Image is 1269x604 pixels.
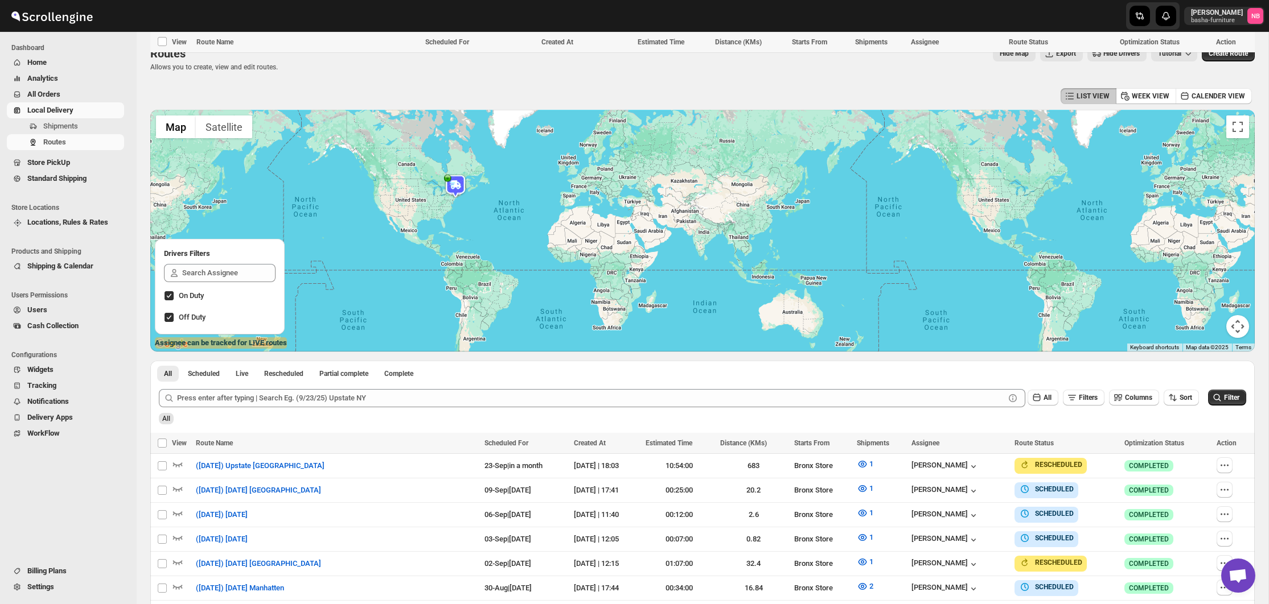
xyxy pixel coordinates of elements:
div: 683 [720,460,787,471]
button: 1 [850,479,880,498]
span: Products and Shipping [11,247,129,256]
span: Complete [384,369,413,378]
span: Widgets [27,365,54,374]
div: 2.6 [720,509,787,520]
b: RESCHEDULED [1035,559,1082,566]
span: Store Locations [11,203,129,212]
span: Scheduled For [425,38,469,46]
label: Assignee can be tracked for LIVE routes [155,337,287,349]
button: Settings [7,579,124,595]
img: Google [153,337,191,351]
span: Delivery Apps [27,413,73,421]
button: Billing Plans [7,563,124,579]
span: All [162,415,170,423]
span: Map data ©2025 [1186,344,1229,350]
div: 00:34:00 [646,582,713,594]
button: Home [7,55,124,71]
button: Widgets [7,362,124,378]
span: Cash Collection [27,321,79,330]
span: 23-Sep | in a month [484,461,543,470]
span: Scheduled [188,369,220,378]
span: Hide Drivers [1103,49,1140,58]
div: 32.4 [720,558,787,569]
b: SCHEDULED [1035,583,1074,591]
button: Sort [1164,390,1199,406]
b: SCHEDULED [1035,510,1074,518]
button: Analytics [7,71,124,86]
span: Store PickUp [27,158,70,167]
span: Route Name [196,439,233,447]
a: Open this area in Google Maps (opens a new window) [153,337,191,351]
button: ([DATE]) [DATE] Manhatten [189,579,291,597]
button: SCHEDULED [1019,483,1074,495]
span: All Orders [27,90,60,98]
button: 1 [850,528,880,547]
span: Sort [1180,394,1192,402]
button: Delivery Apps [7,409,124,425]
div: [DATE] | 17:41 [574,485,639,496]
button: All [1028,390,1058,406]
span: 06-Sep | [DATE] [484,510,531,519]
button: 2 [850,577,880,595]
button: LIST VIEW [1061,88,1116,104]
button: Shipping & Calendar [7,258,124,274]
button: Keyboard shortcuts [1130,344,1179,351]
span: 1 [869,533,873,541]
div: Bronx Store [794,509,851,520]
span: Settings [27,582,54,591]
div: [DATE] | 12:15 [574,558,639,569]
div: Bronx Store [794,485,851,496]
span: Route Status [1015,439,1054,447]
div: [DATE] | 17:44 [574,582,639,594]
button: ([DATE]) [DATE] [GEOGRAPHIC_DATA] [189,481,328,499]
button: ([DATE]) [DATE] [189,506,254,524]
button: Columns [1109,390,1159,406]
div: 16.84 [720,582,787,594]
button: RESCHEDULED [1019,459,1082,470]
button: Shipments [7,118,124,134]
button: User menu [1184,7,1264,25]
button: [PERSON_NAME] [911,583,979,594]
span: On Duty [179,291,204,300]
button: 1 [850,553,880,571]
span: ([DATE]) [DATE] [196,533,248,545]
span: View [172,439,187,447]
span: 30-Aug | [DATE] [484,584,532,592]
div: [DATE] | 11:40 [574,509,639,520]
span: Estimated Time [638,38,684,46]
div: 0.82 [720,533,787,545]
span: Live [236,369,248,378]
span: ([DATE]) [DATE] [196,509,248,520]
span: COMPLETED [1129,559,1169,568]
button: 1 [850,504,880,522]
div: Bronx Store [794,582,851,594]
button: CALENDER VIEW [1176,88,1252,104]
button: Map action label [993,45,1036,61]
span: Route Name [196,38,233,46]
span: 1 [869,557,873,566]
button: RESCHEDULED [1019,557,1082,568]
span: COMPLETED [1129,535,1169,544]
span: Routes [150,47,186,60]
span: Notifications [27,397,69,406]
span: LIST VIEW [1077,92,1110,101]
span: Partial complete [319,369,368,378]
span: Assignee [911,38,939,46]
button: ([DATE]) [DATE] [GEOGRAPHIC_DATA] [189,555,328,573]
div: 20.2 [720,485,787,496]
button: Export [1040,45,1083,61]
span: ([DATE]) [DATE] [GEOGRAPHIC_DATA] [196,485,321,496]
span: View [172,38,187,46]
span: CALENDER VIEW [1192,92,1245,101]
span: 02-Sep | [DATE] [484,559,531,568]
span: Billing Plans [27,566,67,575]
a: Open chat [1221,559,1255,593]
button: Map camera controls [1226,315,1249,338]
button: [PERSON_NAME] [911,461,979,472]
button: [PERSON_NAME] [911,534,979,545]
button: Routes [7,134,124,150]
button: SCHEDULED [1019,532,1074,544]
span: Starts From [794,439,829,447]
span: Assignee [911,439,939,447]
